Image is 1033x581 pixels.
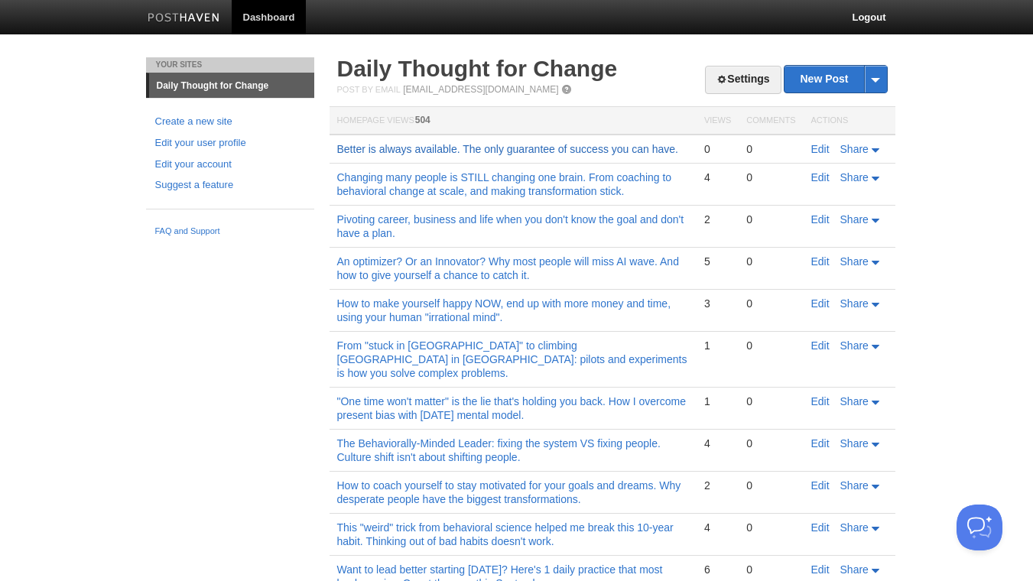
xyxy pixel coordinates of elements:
[704,255,731,268] div: 5
[704,521,731,534] div: 4
[746,437,795,450] div: 0
[337,56,618,81] a: Daily Thought for Change
[840,171,869,183] span: Share
[704,297,731,310] div: 3
[739,107,803,135] th: Comments
[337,255,679,281] a: An optimizer? Or an Innovator? Why most people will miss AI wave. And how to give yourself a chan...
[840,213,869,226] span: Share
[840,563,869,576] span: Share
[746,521,795,534] div: 0
[840,339,869,352] span: Share
[746,394,795,408] div: 0
[337,85,401,94] span: Post by Email
[337,213,684,239] a: Pivoting career, business and life when you don't know the goal and don't have a plan.
[811,521,830,534] a: Edit
[697,107,739,135] th: Views
[337,143,678,155] a: Better is always available. The only guarantee of success you can have.
[155,177,305,193] a: Suggest a feature
[811,437,830,450] a: Edit
[415,115,430,125] span: 504
[746,339,795,352] div: 0
[149,73,314,98] a: Daily Thought for Change
[957,505,1002,550] iframe: Help Scout Beacon - Open
[811,563,830,576] a: Edit
[704,213,731,226] div: 2
[840,479,869,492] span: Share
[746,142,795,156] div: 0
[704,142,731,156] div: 0
[704,437,731,450] div: 4
[811,255,830,268] a: Edit
[840,395,869,407] span: Share
[811,297,830,310] a: Edit
[811,339,830,352] a: Edit
[705,66,781,94] a: Settings
[337,395,687,421] a: "One time won't matter" is the lie that's holding you back. How I overcome present bias with [DAT...
[337,521,674,547] a: This "weird" trick from behavioral science helped me break this 10-year habit. Thinking out of ba...
[403,84,558,95] a: [EMAIL_ADDRESS][DOMAIN_NAME]
[811,479,830,492] a: Edit
[704,339,731,352] div: 1
[840,255,869,268] span: Share
[784,66,886,93] a: New Post
[155,225,305,239] a: FAQ and Support
[804,107,895,135] th: Actions
[704,563,731,576] div: 6
[155,114,305,130] a: Create a new site
[840,437,869,450] span: Share
[746,213,795,226] div: 0
[337,297,671,323] a: How to make yourself happy NOW, end up with more money and time, using your human "irrational mind".
[337,171,672,197] a: Changing many people is STILL changing one brain. From coaching to behavioral change at scale, an...
[840,143,869,155] span: Share
[840,297,869,310] span: Share
[746,563,795,576] div: 0
[146,57,314,73] li: Your Sites
[811,171,830,183] a: Edit
[840,521,869,534] span: Share
[337,339,687,379] a: From "stuck in [GEOGRAPHIC_DATA]" to climbing [GEOGRAPHIC_DATA] in [GEOGRAPHIC_DATA]: pilots and ...
[148,13,220,24] img: Posthaven-bar
[811,143,830,155] a: Edit
[337,437,661,463] a: The Behaviorally-Minded Leader: fixing the system VS fixing people. Culture shift isn't about shi...
[704,170,731,184] div: 4
[746,170,795,184] div: 0
[811,213,830,226] a: Edit
[811,395,830,407] a: Edit
[155,135,305,151] a: Edit your user profile
[746,479,795,492] div: 0
[746,255,795,268] div: 0
[704,394,731,408] div: 1
[155,157,305,173] a: Edit your account
[704,479,731,492] div: 2
[746,297,795,310] div: 0
[330,107,697,135] th: Homepage Views
[337,479,681,505] a: How to coach yourself to stay motivated for your goals and dreams. Why desperate people have the ...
